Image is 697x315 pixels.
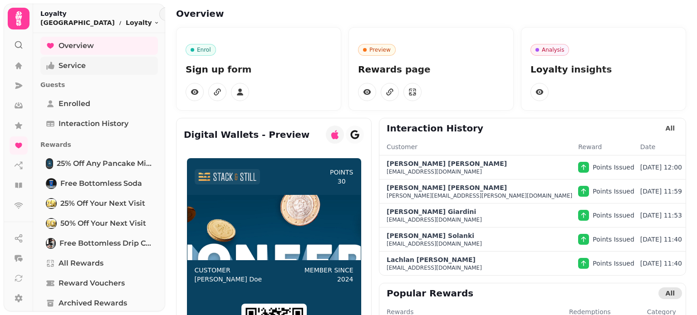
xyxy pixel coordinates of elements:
[40,294,158,312] a: Archived Rewards
[57,158,152,169] span: 25% off any Pancake Mix or Sauce purchase
[126,18,159,27] button: Loyalty
[338,177,346,186] p: 30
[593,211,634,220] p: Points Issued
[40,194,158,213] a: 25% off your next visit25% off your next visit
[40,95,158,113] a: Enrolled
[40,234,158,252] a: Free Bottomless Drip CoffeeFree Bottomless Drip Coffee
[593,187,634,196] p: Points Issued
[186,63,332,76] p: Sign up form
[304,266,353,275] p: Member since
[666,290,675,296] span: All
[40,274,158,292] a: Reward Vouchers
[59,98,90,109] span: Enrolled
[195,275,262,284] p: [PERSON_NAME] Doe
[47,239,55,248] img: Free Bottomless Drip Coffee
[40,174,158,193] a: Free Bottomless SodaFree Bottomless Soda
[542,46,564,53] p: Analysis
[60,178,142,189] span: Free Bottomless Soda
[47,159,52,168] img: 25% off any Pancake Mix or Sauce purchase
[640,142,686,155] th: Date
[640,259,682,268] p: [DATE] 11:40
[666,125,675,131] span: All
[387,240,482,247] p: [EMAIL_ADDRESS][DOMAIN_NAME]
[40,155,158,173] a: 25% off any Pancake Mix or Sauce purchase25% off any Pancake Mix or Sauce purchase
[387,159,507,168] p: [PERSON_NAME] [PERSON_NAME]
[40,9,159,18] h2: Loyalty
[337,275,353,284] p: 2024
[59,118,128,129] span: Interaction History
[358,63,504,76] p: Rewards page
[387,287,473,300] h2: Popular Rewards
[387,192,572,199] p: [PERSON_NAME][EMAIL_ADDRESS][PERSON_NAME][DOMAIN_NAME]
[40,136,158,153] p: Rewards
[40,18,159,27] nav: breadcrumb
[593,235,634,244] p: Points Issued
[40,77,158,93] p: Guests
[59,258,103,269] span: All Rewards
[387,264,482,271] p: [EMAIL_ADDRESS][DOMAIN_NAME]
[387,183,507,192] p: [PERSON_NAME] [PERSON_NAME]
[387,122,483,135] h2: Interaction History
[330,168,353,177] p: points
[197,46,211,53] p: Enrol
[640,163,682,172] p: [DATE] 12:00
[47,179,56,188] img: Free Bottomless Soda
[59,238,152,249] span: Free Bottomless Drip Coffee
[59,278,125,289] span: Reward Vouchers
[379,142,578,155] th: Customer
[593,163,634,172] p: Points Issued
[369,46,391,53] p: Preview
[40,37,158,55] a: Overview
[387,231,474,240] p: [PERSON_NAME] Solanki
[387,255,476,264] p: Lachlan [PERSON_NAME]
[387,168,482,175] p: [EMAIL_ADDRESS][DOMAIN_NAME]
[47,219,56,228] img: 50% off your next visit
[40,254,158,272] a: All Rewards
[640,211,682,220] p: [DATE] 11:53
[40,18,115,27] p: [GEOGRAPHIC_DATA]
[593,259,634,268] p: Points Issued
[578,142,640,155] th: Reward
[59,40,94,51] span: Overview
[387,216,482,223] p: [EMAIL_ADDRESS][DOMAIN_NAME]
[658,122,682,134] button: All
[47,199,56,208] img: 25% off your next visit
[59,298,127,309] span: Archived Rewards
[40,214,158,233] a: 50% off your next visit50% off your next visit
[387,207,476,216] p: [PERSON_NAME] Giardini
[60,198,145,209] span: 25% off your next visit
[640,235,682,244] p: [DATE] 11:40
[530,63,677,76] p: Loyalty insights
[195,266,262,275] p: Customer
[40,57,158,75] a: Service
[198,173,256,180] img: header
[60,218,146,229] span: 50% off your next visit
[658,287,682,299] button: All
[184,128,309,141] h2: Digital Wallets - Preview
[59,60,86,71] span: Service
[176,7,350,20] h2: Overview
[640,187,682,196] p: [DATE] 11:59
[40,115,158,133] a: Interaction History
